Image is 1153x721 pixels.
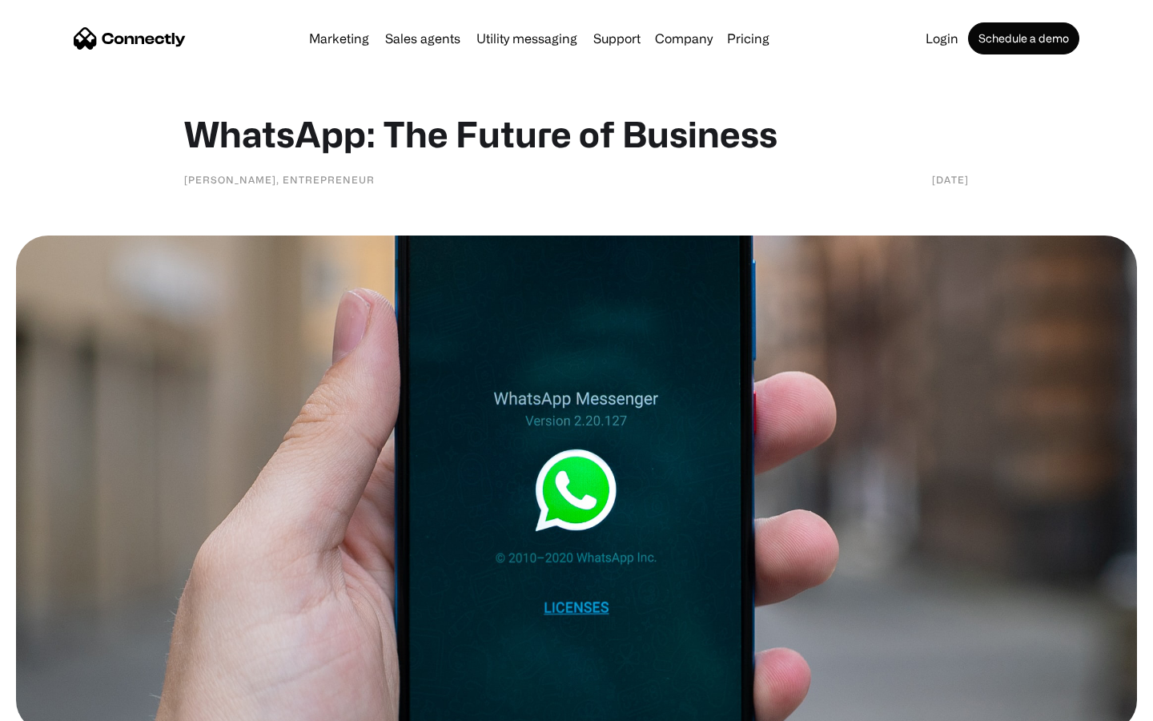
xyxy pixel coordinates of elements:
a: Marketing [303,32,376,45]
ul: Language list [32,693,96,715]
a: Pricing [721,32,776,45]
div: Company [655,27,713,50]
a: Sales agents [379,32,467,45]
a: Utility messaging [470,32,584,45]
a: Schedule a demo [968,22,1079,54]
h1: WhatsApp: The Future of Business [184,112,969,155]
div: [PERSON_NAME], Entrepreneur [184,171,375,187]
div: [DATE] [932,171,969,187]
aside: Language selected: English [16,693,96,715]
a: Login [919,32,965,45]
a: Support [587,32,647,45]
